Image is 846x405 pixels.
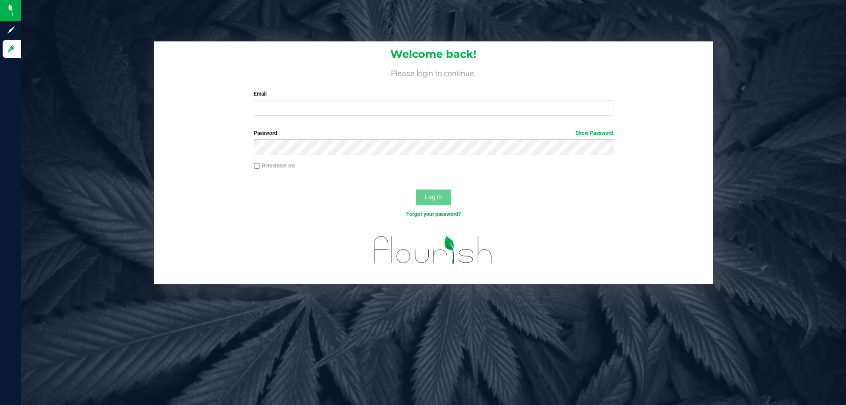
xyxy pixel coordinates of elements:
[154,48,713,60] h1: Welcome back!
[406,211,461,217] a: Forgot your password?
[154,67,713,78] h4: Please login to continue.
[254,130,277,136] span: Password
[254,162,295,170] label: Remember me
[416,189,451,205] button: Log In
[575,130,613,136] a: Show Password
[364,227,503,272] img: flourish_logo.svg
[425,193,442,201] span: Log In
[254,163,260,169] input: Remember me
[254,90,613,98] label: Email
[7,26,15,34] inline-svg: Sign up
[7,45,15,53] inline-svg: Log in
